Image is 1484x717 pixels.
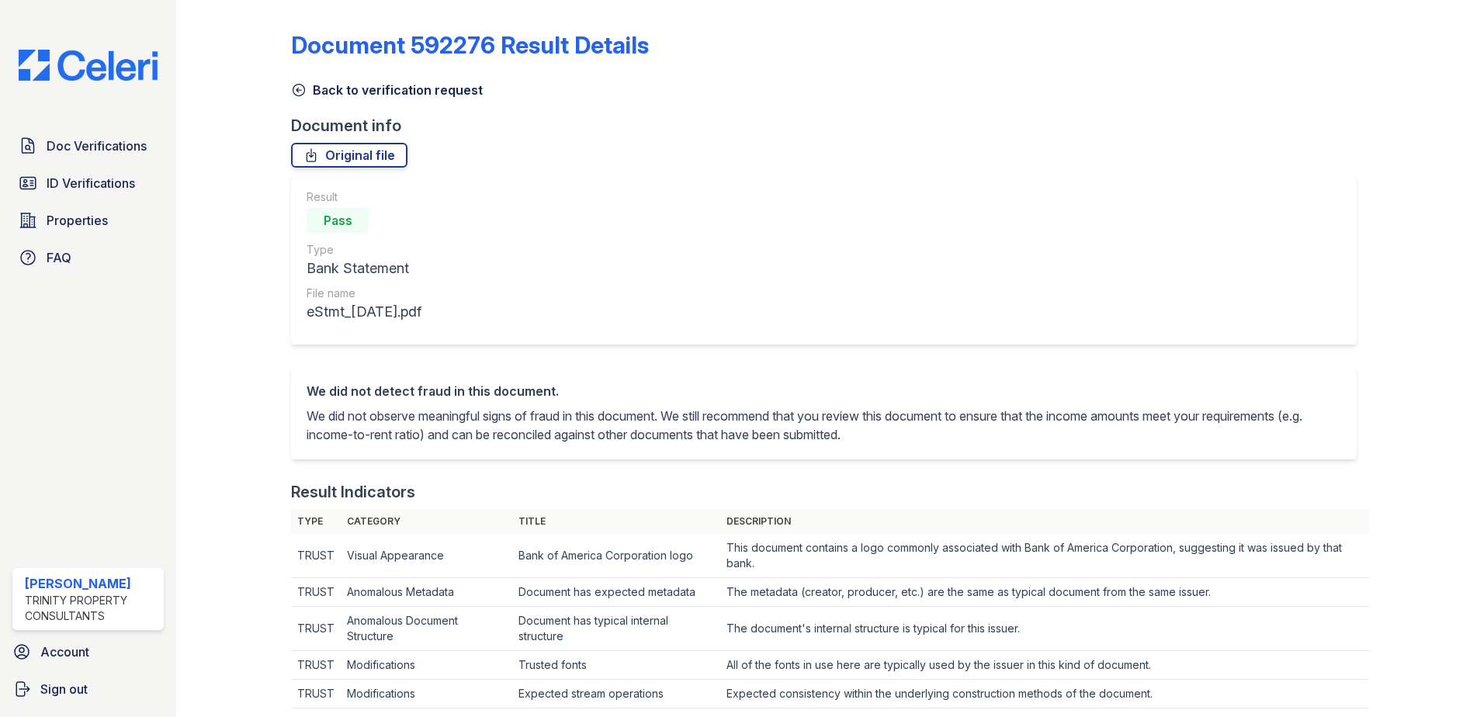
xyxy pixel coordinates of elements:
a: Original file [291,143,407,168]
td: All of the fonts in use here are typically used by the issuer in this kind of document. [720,651,1369,680]
a: Sign out [6,674,170,705]
p: We did not observe meaningful signs of fraud in this document. We still recommend that you review... [307,407,1341,444]
td: The metadata (creator, producer, etc.) are the same as typical document from the same issuer. [720,578,1369,607]
div: Type [307,242,421,258]
td: Trusted fonts [512,651,720,680]
td: TRUST [291,534,341,578]
td: Visual Appearance [341,534,512,578]
a: FAQ [12,242,164,273]
a: Account [6,636,170,667]
span: Sign out [40,680,88,698]
td: Expected stream operations [512,680,720,708]
div: Bank Statement [307,258,421,279]
div: eStmt_[DATE].pdf [307,301,421,323]
img: CE_Logo_Blue-a8612792a0a2168367f1c8372b55b34899dd931a85d93a1a3d3e32e68fde9ad4.png [6,50,170,81]
td: TRUST [291,578,341,607]
div: File name [307,286,421,301]
a: Properties [12,205,164,236]
th: Type [291,509,341,534]
td: Document has expected metadata [512,578,720,607]
a: Document 592276 Result Details [291,31,649,59]
td: TRUST [291,680,341,708]
div: Pass [307,208,369,233]
div: Trinity Property Consultants [25,593,158,624]
td: The document's internal structure is typical for this issuer. [720,607,1369,651]
td: Bank of America Corporation logo [512,534,720,578]
td: Modifications [341,680,512,708]
div: [PERSON_NAME] [25,574,158,593]
td: This document contains a logo commonly associated with Bank of America Corporation, suggesting it... [720,534,1369,578]
span: ID Verifications [47,174,135,192]
td: Expected consistency within the underlying construction methods of the document. [720,680,1369,708]
td: TRUST [291,651,341,680]
span: Doc Verifications [47,137,147,155]
span: Properties [47,211,108,230]
th: Title [512,509,720,534]
td: Anomalous Document Structure [341,607,512,651]
a: Back to verification request [291,81,483,99]
td: Modifications [341,651,512,680]
td: Anomalous Metadata [341,578,512,607]
td: TRUST [291,607,341,651]
span: Account [40,643,89,661]
td: Document has typical internal structure [512,607,720,651]
a: ID Verifications [12,168,164,199]
a: Doc Verifications [12,130,164,161]
div: Document info [291,115,1369,137]
th: Description [720,509,1369,534]
div: Result [307,189,421,205]
span: FAQ [47,248,71,267]
div: We did not detect fraud in this document. [307,382,1341,400]
th: Category [341,509,512,534]
div: Result Indicators [291,481,415,503]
